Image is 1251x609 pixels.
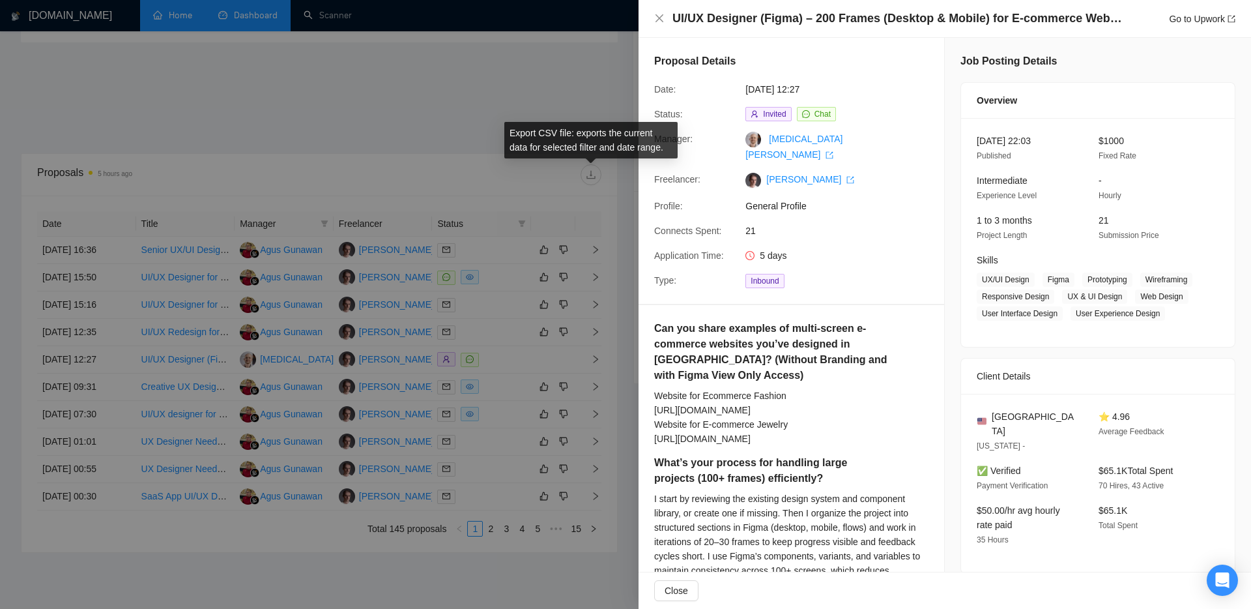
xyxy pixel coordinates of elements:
[1099,466,1173,476] span: $65.1K Total Spent
[1207,565,1238,596] div: Open Intercom Messenger
[977,306,1063,321] span: User Interface Design
[1099,191,1121,200] span: Hourly
[654,580,698,601] button: Close
[654,275,676,286] span: Type:
[977,175,1028,186] span: Intermediate
[1135,290,1188,304] span: Web Design
[1169,14,1235,24] a: Go to Upworkexport
[977,136,1031,146] span: [DATE] 22:03
[760,250,786,261] span: 5 days
[654,321,887,383] h5: Can you share examples of multi-screen e-commerce websites you’ve designed in [GEOGRAPHIC_DATA]? ...
[763,110,786,119] span: Invited
[977,290,1054,304] span: Responsive Design
[745,82,941,97] span: [DATE] 12:27
[1099,231,1159,240] span: Submission Price
[1099,411,1130,422] span: ⭐ 4.96
[846,176,854,184] span: export
[1099,481,1164,490] span: 70 Hires, 43 Active
[504,122,678,158] div: Export CSV file: exports the current data for selected filter and date range.
[745,251,755,260] span: clock-circle
[826,151,833,159] span: export
[654,250,724,261] span: Application Time:
[654,13,665,24] button: Close
[654,84,676,95] span: Date:
[654,492,928,592] div: I start by reviewing the existing design system and component library, or create one if missing. ...
[977,255,998,265] span: Skills
[977,481,1048,490] span: Payment Verification
[1042,273,1074,287] span: Figma
[977,505,1060,530] span: $50.00/hr avg hourly rate paid
[1228,15,1235,23] span: export
[977,359,1219,394] div: Client Details
[977,417,986,426] img: 🇺🇸
[977,215,1032,226] span: 1 to 3 months
[654,53,736,69] h5: Proposal Details
[977,191,1037,200] span: Experience Level
[1099,215,1109,226] span: 21
[977,151,1011,160] span: Published
[1099,521,1138,530] span: Total Spent
[654,389,928,446] div: Website for Ecommerce Fashion [URL][DOMAIN_NAME] Website for E-commerce Jewelry [URL][DOMAIN_NAME]
[654,226,722,236] span: Connects Spent:
[1099,136,1124,146] span: $1000
[1071,306,1165,321] span: User Experience Design
[977,535,1009,544] span: 35 Hours
[1099,505,1127,516] span: $65.1K
[1140,273,1193,287] span: Wireframing
[654,201,683,211] span: Profile:
[745,274,784,288] span: Inbound
[1062,290,1127,304] span: UX & UI Design
[654,109,683,119] span: Status:
[745,199,941,213] span: General Profile
[960,53,1057,69] h5: Job Posting Details
[1099,151,1136,160] span: Fixed Rate
[977,441,1025,451] span: [US_STATE] -
[977,93,1017,108] span: Overview
[992,409,1078,438] span: [GEOGRAPHIC_DATA]
[745,134,842,160] a: [MEDICAL_DATA][PERSON_NAME] export
[977,231,1027,240] span: Project Length
[977,273,1035,287] span: UX/UI Design
[1099,175,1102,186] span: -
[802,110,810,118] span: message
[665,584,688,598] span: Close
[814,110,831,119] span: Chat
[654,455,887,486] h5: What’s your process for handling large projects (100+ frames) efficiently?
[745,173,761,188] img: c1C7RLOuIqWGUqC5q0T5g_uXYEr0nxaCA-yUGdWtBsKA4uU0FIzoRkz0CeEuyj6lff
[977,466,1021,476] span: ✅ Verified
[1082,273,1132,287] span: Prototyping
[745,224,941,238] span: 21
[766,174,854,185] a: [PERSON_NAME] export
[654,174,700,185] span: Freelancer:
[654,13,665,23] span: close
[672,10,1122,27] h4: UI/UX Designer (Figma) – 200 Frames (Desktop & Mobile) for E-commerce Website
[1099,427,1164,436] span: Average Feedback
[751,110,758,118] span: user-add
